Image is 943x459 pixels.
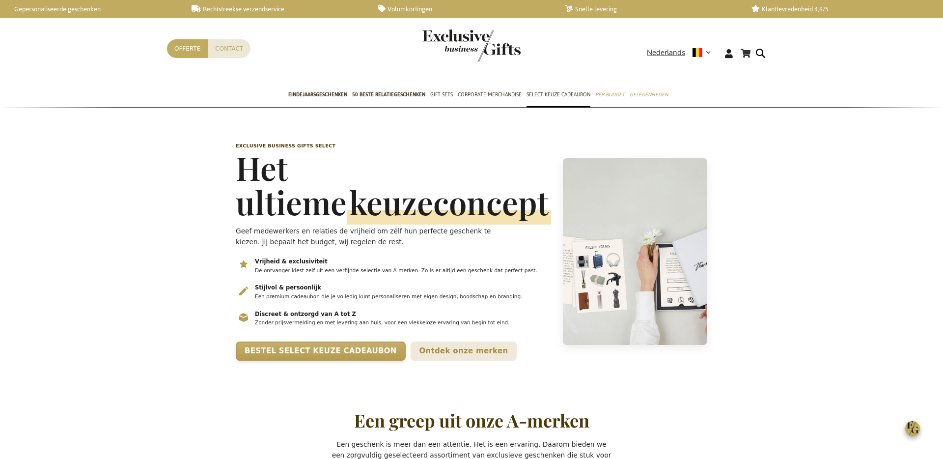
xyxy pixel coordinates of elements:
[167,39,208,58] a: Offerte
[647,47,717,58] div: Nederlands
[458,89,522,100] span: Corporate Merchandise
[354,411,589,430] h2: Een greep uit onze A-merken
[347,181,551,225] span: keuzeconcept
[565,5,736,13] a: Snelle levering
[352,89,425,100] span: 50 beste relatiegeschenken
[255,267,550,275] p: De ontvanger kiest zelf uit een verfijnde selectie van A-merken. Zo is er altijd een geschenk dat...
[255,319,550,327] p: Zonder prijsvermelding en met levering aan huis, voor een vlekkeloze ervaring van begin tot eind.
[595,89,625,100] span: Per Budget
[255,293,550,301] p: Een premium cadeaubon die je volledig kunt personaliseren met eigen design, boodschap en branding.
[563,158,707,345] img: Select geschenkconcept – medewerkers kiezen hun eigen cadeauvoucher
[236,226,515,247] p: Geef medewerkers en relaties de vrijheid om zélf hun perfecte geschenk te kiezen. Jij bepaalt het...
[192,5,362,13] a: Rechtstreekse verzendservice
[236,342,406,361] a: Bestel Select Keuze Cadeaubon
[255,311,550,318] h3: Discreet & ontzorgd van A tot Z
[378,5,549,13] a: Volumkortingen
[630,89,668,100] span: Gelegenheden
[231,118,712,386] header: Select keuzeconcept
[647,47,685,58] span: Nederlands
[751,5,922,13] a: Klanttevredenheid 4,6/5
[422,29,521,62] img: Exclusive Business gifts logo
[255,258,550,266] h3: Vrijheid & exclusiviteit
[288,89,347,100] span: Eindejaarsgeschenken
[5,5,176,13] a: Gepersonaliseerde geschenken
[236,143,551,149] p: Exclusive Business Gifts Select
[430,89,453,100] span: Gift Sets
[236,257,551,333] ul: Belangrijkste voordelen
[208,39,250,58] a: Contact
[236,150,551,219] h1: Het ultieme
[411,342,517,361] a: Ontdek onze merken
[422,29,471,62] a: store logo
[527,89,590,100] span: Select Keuze Cadeaubon
[255,284,550,292] h3: Stijlvol & persoonlijk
